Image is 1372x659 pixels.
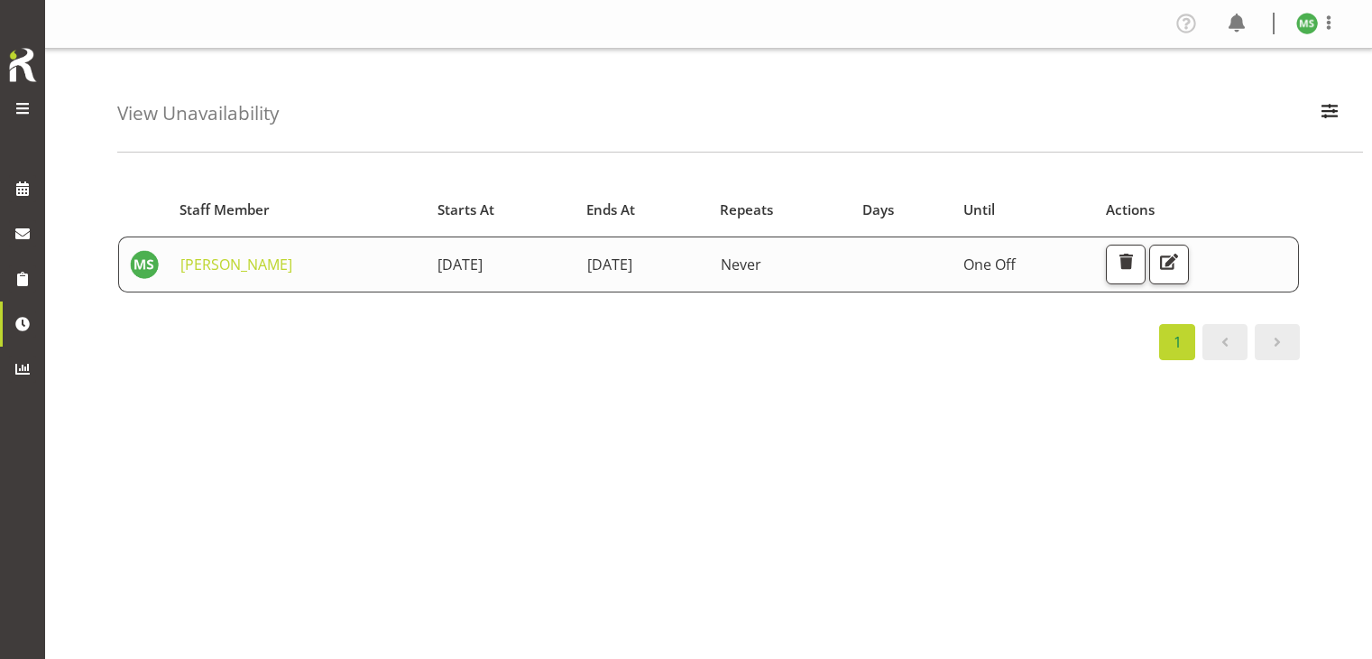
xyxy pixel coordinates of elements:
span: Until [963,200,995,220]
button: Delete Unavailability [1106,245,1146,284]
span: Actions [1106,200,1155,220]
span: One Off [963,255,1016,274]
span: Starts At [437,200,494,220]
img: mansi-shah11862.jpg [1296,13,1318,34]
span: [DATE] [587,255,632,274]
h4: View Unavailability [117,103,279,124]
img: mansi-shah11862.jpg [130,250,159,279]
span: Days [862,200,894,220]
a: [PERSON_NAME] [180,255,292,274]
span: Staff Member [180,200,270,220]
span: Repeats [720,200,773,220]
button: Filter Employees [1311,94,1349,134]
button: Edit Unavailability [1149,245,1189,284]
span: Never [721,255,761,274]
img: Rosterit icon logo [5,45,41,85]
span: [DATE] [437,255,483,274]
span: Ends At [586,200,635,220]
